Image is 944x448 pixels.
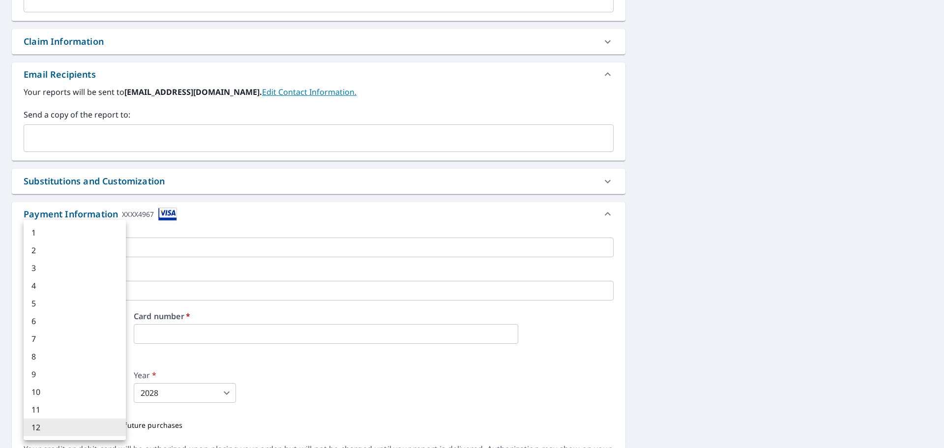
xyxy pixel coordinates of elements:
li: 5 [24,295,126,312]
li: 9 [24,365,126,383]
li: 1 [24,224,126,241]
li: 3 [24,259,126,277]
li: 2 [24,241,126,259]
li: 7 [24,330,126,348]
li: 6 [24,312,126,330]
li: 10 [24,383,126,401]
li: 12 [24,418,126,436]
li: 8 [24,348,126,365]
li: 4 [24,277,126,295]
li: 11 [24,401,126,418]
